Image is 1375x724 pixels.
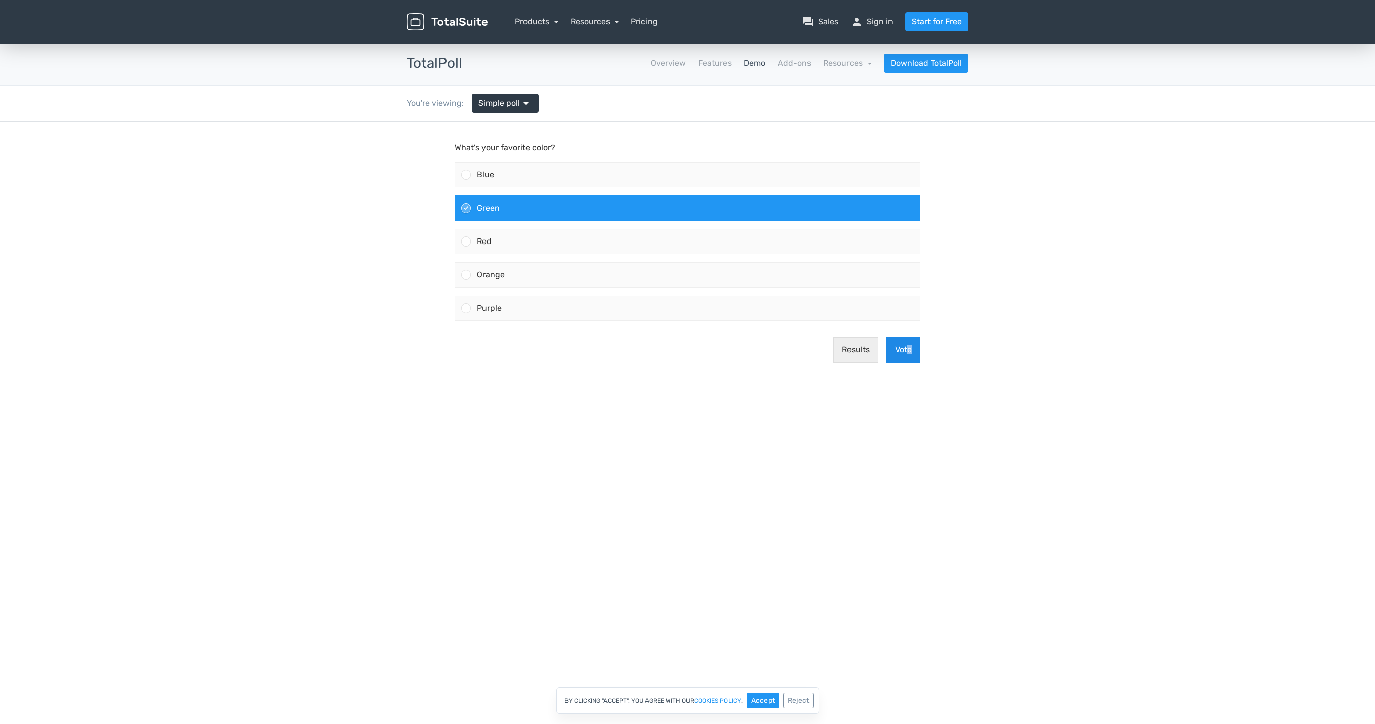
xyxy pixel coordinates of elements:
a: Pricing [631,16,658,28]
a: Start for Free [905,12,968,31]
a: Resources [823,58,872,68]
span: Orange [477,148,505,158]
span: Simple poll [478,97,520,109]
a: Products [515,17,558,26]
span: person [851,16,863,28]
a: cookies policy [694,698,741,704]
a: Features [698,57,732,69]
img: TotalSuite for WordPress [407,13,488,31]
a: Overview [651,57,686,69]
a: Demo [744,57,765,69]
span: Red [477,115,492,125]
span: Purple [477,182,502,191]
span: question_answer [802,16,814,28]
a: Download TotalPoll [884,54,968,73]
div: You're viewing: [407,97,472,109]
h3: TotalPoll [407,56,462,71]
div: By clicking "Accept", you agree with our . [556,687,819,714]
a: Add-ons [778,57,811,69]
a: Resources [571,17,619,26]
button: Accept [747,693,779,708]
a: Simple poll arrow_drop_down [472,94,539,113]
button: Reject [783,693,814,708]
span: Green [477,82,500,91]
button: Results [833,216,878,241]
span: Blue [477,48,494,58]
button: Vote [886,216,920,241]
a: personSign in [851,16,893,28]
p: What's your favorite color? [455,20,920,32]
a: question_answerSales [802,16,838,28]
span: arrow_drop_down [520,97,532,109]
